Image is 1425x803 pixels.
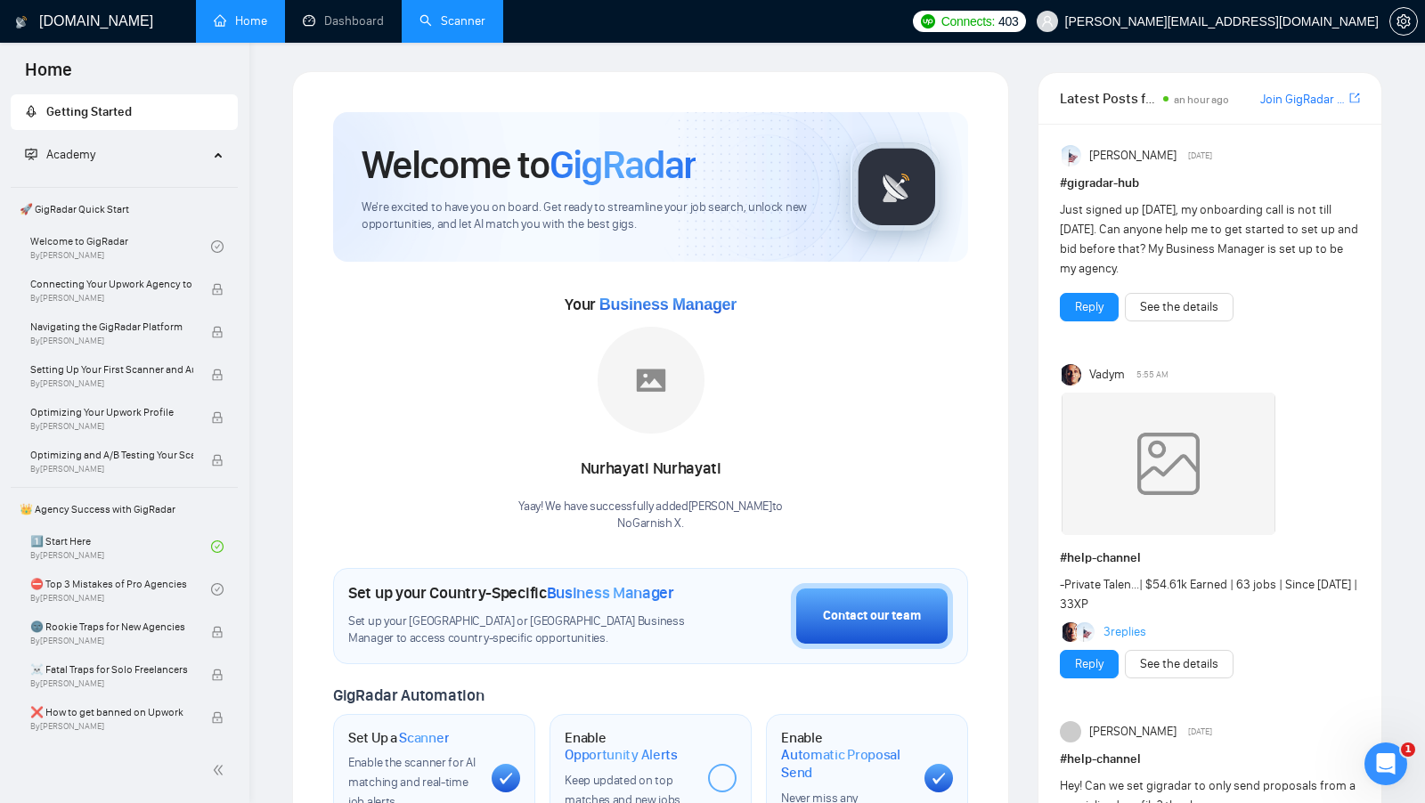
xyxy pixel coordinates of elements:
img: Anisuzzaman Khan [1077,622,1096,642]
span: 🚀 GigRadar Quick Start [12,191,236,227]
button: See the details [1125,650,1234,678]
span: lock [211,369,224,381]
span: By [PERSON_NAME] [30,378,193,389]
span: [DATE] [1188,724,1212,740]
img: weqQh+iSagEgQAAAABJRU5ErkJggg== [1062,393,1275,535]
img: Vadym [1062,364,1083,385]
div: Contact our team [823,606,921,626]
a: 1️⃣ Start HereBy[PERSON_NAME] [30,527,211,566]
a: Reply [1075,297,1103,317]
a: searchScanner [419,13,485,28]
span: rocket [25,105,37,118]
span: an hour ago [1174,93,1229,106]
span: Connects: [941,12,995,31]
span: check-circle [211,540,224,553]
span: Getting Started [46,104,132,119]
span: lock [211,626,224,638]
span: Opportunity Alerts [565,746,678,764]
a: dashboardDashboard [303,13,384,28]
a: See the details [1140,297,1218,317]
span: Automatic Proposal Send [781,746,910,781]
button: Contact our team [791,583,953,649]
h1: Set up your Country-Specific [348,583,674,603]
span: Academy [46,147,95,162]
button: Reply [1060,650,1119,678]
span: setting [1390,14,1417,28]
span: lock [211,283,224,296]
a: See the details [1140,654,1218,674]
img: placeholder.png [598,327,704,434]
span: Business Manager [547,583,674,603]
span: By [PERSON_NAME] [30,636,193,646]
a: export [1349,90,1360,107]
a: Private Talen... [1064,577,1139,592]
span: Academy [25,147,95,162]
span: 5:55 AM [1136,367,1168,383]
span: Vadym [1089,365,1125,385]
span: [DATE] [1188,148,1212,164]
img: logo [15,8,28,36]
span: - | $54.61k Earned | 63 jobs | Since [DATE] | 33XP [1060,577,1357,612]
a: setting [1389,14,1418,28]
span: Your [565,295,737,314]
li: Getting Started [11,94,238,130]
span: Scanner [399,729,449,747]
div: Nurhayati Nurhayati [518,454,783,484]
span: By [PERSON_NAME] [30,464,193,474]
img: Anisuzzaman Khan [1062,145,1083,166]
span: lock [211,454,224,466]
span: [PERSON_NAME] [1089,722,1177,742]
span: lock [211,711,224,724]
p: NoGarnish X . [518,515,783,532]
span: ☠️ Fatal Traps for Solo Freelancers [30,661,193,678]
span: Home [11,57,86,94]
a: Welcome to GigRadarBy[PERSON_NAME] [30,227,211,266]
span: ❌ How to get banned on Upwork [30,703,193,721]
span: double-left [212,761,230,779]
span: 🌚 Rookie Traps for New Agencies [30,618,193,636]
span: 403 [998,12,1018,31]
span: GigRadar [550,141,696,189]
a: Reply [1075,654,1103,674]
img: upwork-logo.png [921,14,935,28]
span: Navigating the GigRadar Platform [30,318,193,336]
span: check-circle [211,240,224,253]
h1: Set Up a [348,729,449,747]
a: ⛔ Top 3 Mistakes of Pro AgenciesBy[PERSON_NAME] [30,570,211,609]
span: GigRadar Automation [333,685,484,705]
span: By [PERSON_NAME] [30,293,193,304]
a: 3replies [1103,623,1146,641]
span: By [PERSON_NAME] [30,721,193,732]
a: Join GigRadar Slack Community [1260,90,1346,109]
span: 👑 Agency Success with GigRadar [12,491,236,527]
span: Setting Up Your First Scanner and Auto-Bidder [30,361,193,378]
span: Optimizing and A/B Testing Your Scanner for Better Results [30,446,193,464]
span: Business Manager [599,296,737,313]
h1: # help-channel [1060,750,1360,769]
div: Yaay! We have successfully added [PERSON_NAME] to [518,499,783,532]
span: By [PERSON_NAME] [30,336,193,346]
span: lock [211,669,224,681]
span: export [1349,91,1360,105]
span: Set up your [GEOGRAPHIC_DATA] or [GEOGRAPHIC_DATA] Business Manager to access country-specific op... [348,613,702,647]
button: Reply [1060,293,1119,321]
span: By [PERSON_NAME] [30,678,193,689]
iframe: Intercom live chat [1364,742,1407,785]
span: 1 [1401,742,1415,757]
span: lock [211,326,224,338]
span: By [PERSON_NAME] [30,421,193,432]
h1: Welcome to [362,141,696,189]
span: Latest Posts from the GigRadar Community [1060,87,1157,109]
span: user [1041,15,1054,28]
h1: Enable [565,729,694,764]
h1: Enable [781,729,910,782]
span: Just signed up [DATE], my onboarding call is not till [DATE]. Can anyone help me to get started t... [1060,202,1358,276]
span: fund-projection-screen [25,148,37,160]
span: [PERSON_NAME] [1089,146,1177,166]
span: We're excited to have you on board. Get ready to streamline your job search, unlock new opportuni... [362,199,822,233]
span: lock [211,411,224,424]
span: Optimizing Your Upwork Profile [30,403,193,421]
span: check-circle [211,583,224,596]
img: gigradar-logo.png [852,142,941,231]
button: See the details [1125,293,1234,321]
